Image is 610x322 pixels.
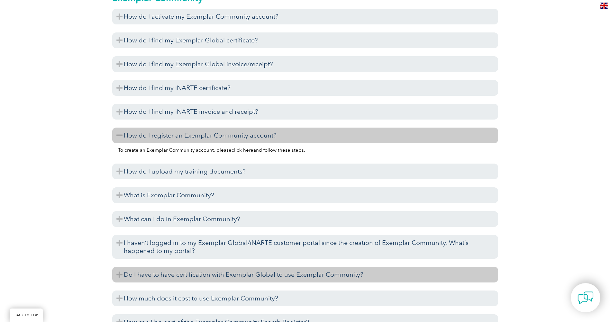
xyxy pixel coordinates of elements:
h3: How do I find my iNARTE invoice and receipt? [112,104,498,120]
h3: How do I find my Exemplar Global invoice/receipt? [112,56,498,72]
h3: How do I find my Exemplar Global certificate? [112,32,498,48]
h3: How do I register an Exemplar Community account? [112,128,498,143]
h3: How do I upload my training documents? [112,164,498,179]
h3: What can I do in Exemplar Community? [112,211,498,227]
h3: Do I have to have certification with Exemplar Global to use Exemplar Community? [112,267,498,282]
a: BACK TO TOP [10,309,43,322]
img: en [600,3,608,9]
h3: How do I find my iNARTE certificate? [112,80,498,96]
img: contact-chat.png [578,290,594,306]
p: To create an Exemplar Community account, please and follow these steps. [118,147,492,154]
h3: I haven’t logged in to my Exemplar Global/iNARTE customer portal since the creation of Exemplar C... [112,235,498,259]
a: click here [232,147,253,153]
h3: How much does it cost to use Exemplar Community? [112,291,498,306]
h3: What is Exemplar Community? [112,187,498,203]
h3: How do I activate my Exemplar Community account? [112,9,498,24]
